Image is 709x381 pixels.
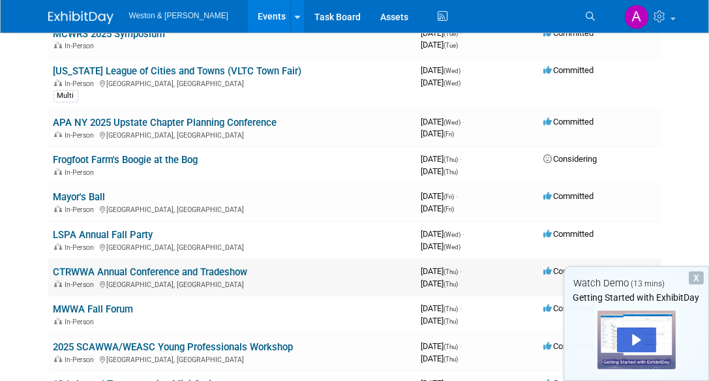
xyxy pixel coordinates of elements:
span: (Thu) [444,281,459,288]
img: In-Person Event [54,318,62,324]
span: [DATE] [421,78,461,87]
div: Play [617,328,656,352]
a: CTRWWA Annual Conference and Tradeshow [53,266,248,278]
div: [GEOGRAPHIC_DATA], [GEOGRAPHIC_DATA] [53,78,411,88]
span: In-Person [65,318,98,326]
span: [DATE] [421,229,465,239]
a: Frogfoot Farm's Boogie at the Bog [53,154,198,166]
span: (Fri) [444,130,455,138]
img: In-Person Event [54,42,62,48]
img: Amanda Gittings [624,5,649,29]
span: [DATE] [421,341,462,351]
img: In-Person Event [54,243,62,250]
a: MWWA Fall Forum [53,303,134,315]
span: [DATE] [421,129,455,138]
span: [DATE] [421,154,462,164]
div: Watch Demo [564,277,708,290]
span: Committed [544,266,594,276]
span: Committed [544,303,594,313]
span: (Tue) [444,30,459,37]
span: [DATE] [421,266,462,276]
span: (Thu) [444,168,459,175]
span: Committed [544,229,594,239]
span: [DATE] [421,316,459,326]
div: Getting Started with ExhibitDay [564,291,708,304]
span: Committed [544,117,594,127]
span: - [460,266,462,276]
a: Mayor's Ball [53,191,106,203]
img: In-Person Event [54,356,62,362]
span: - [463,229,465,239]
span: In-Person [65,168,98,177]
span: [DATE] [421,40,459,50]
a: [US_STATE] League of Cities and Towns (VLTC Town Fair) [53,65,302,77]
span: In-Person [65,42,98,50]
img: In-Person Event [54,131,62,138]
span: Weston & [PERSON_NAME] [129,11,228,20]
span: [DATE] [421,65,465,75]
span: (Wed) [444,243,461,251]
span: (Thu) [444,156,459,163]
span: (13 mins) [631,279,665,288]
span: (Thu) [444,268,459,275]
span: [DATE] [421,166,459,176]
span: Committed [544,341,594,351]
span: (Tue) [444,42,459,49]
span: (Wed) [444,119,461,126]
div: [GEOGRAPHIC_DATA], [GEOGRAPHIC_DATA] [53,129,411,140]
span: - [463,65,465,75]
img: In-Person Event [54,281,62,287]
span: [DATE] [421,279,459,288]
a: 2025 SCAWWA/WEASC Young Professionals Workshop [53,341,294,353]
span: - [463,117,465,127]
img: ExhibitDay [48,11,113,24]
span: (Wed) [444,231,461,238]
span: (Thu) [444,318,459,325]
span: - [460,303,462,313]
span: - [460,28,462,38]
span: Committed [544,191,594,201]
span: [DATE] [421,241,461,251]
span: Committed [544,28,594,38]
span: [DATE] [421,28,462,38]
span: [DATE] [421,303,462,313]
span: In-Person [65,356,98,364]
span: (Wed) [444,67,461,74]
span: In-Person [65,80,98,88]
div: Dismiss [689,271,704,284]
span: (Fri) [444,206,455,213]
div: [GEOGRAPHIC_DATA], [GEOGRAPHIC_DATA] [53,204,411,214]
div: [GEOGRAPHIC_DATA], [GEOGRAPHIC_DATA] [53,279,411,289]
span: - [460,154,462,164]
span: (Thu) [444,343,459,350]
span: In-Person [65,281,98,289]
div: [GEOGRAPHIC_DATA], [GEOGRAPHIC_DATA] [53,241,411,252]
span: (Wed) [444,80,461,87]
span: [DATE] [421,204,455,213]
span: Considering [544,154,597,164]
a: APA NY 2025 Upstate Chapter Planning Conference [53,117,277,129]
span: - [460,341,462,351]
img: In-Person Event [54,168,62,175]
span: (Fri) [444,193,455,200]
span: Committed [544,65,594,75]
span: - [457,191,459,201]
span: In-Person [65,243,98,252]
div: Multi [53,90,78,102]
div: [GEOGRAPHIC_DATA], [GEOGRAPHIC_DATA] [53,354,411,364]
span: (Thu) [444,356,459,363]
span: In-Person [65,206,98,214]
a: LSPA Annual Fall Party [53,229,153,241]
span: [DATE] [421,117,465,127]
span: [DATE] [421,191,459,201]
span: (Thu) [444,305,459,312]
img: In-Person Event [54,206,62,212]
img: In-Person Event [54,80,62,86]
a: MCWRS 2025 Symposium [53,28,166,40]
span: [DATE] [421,354,459,363]
span: In-Person [65,131,98,140]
